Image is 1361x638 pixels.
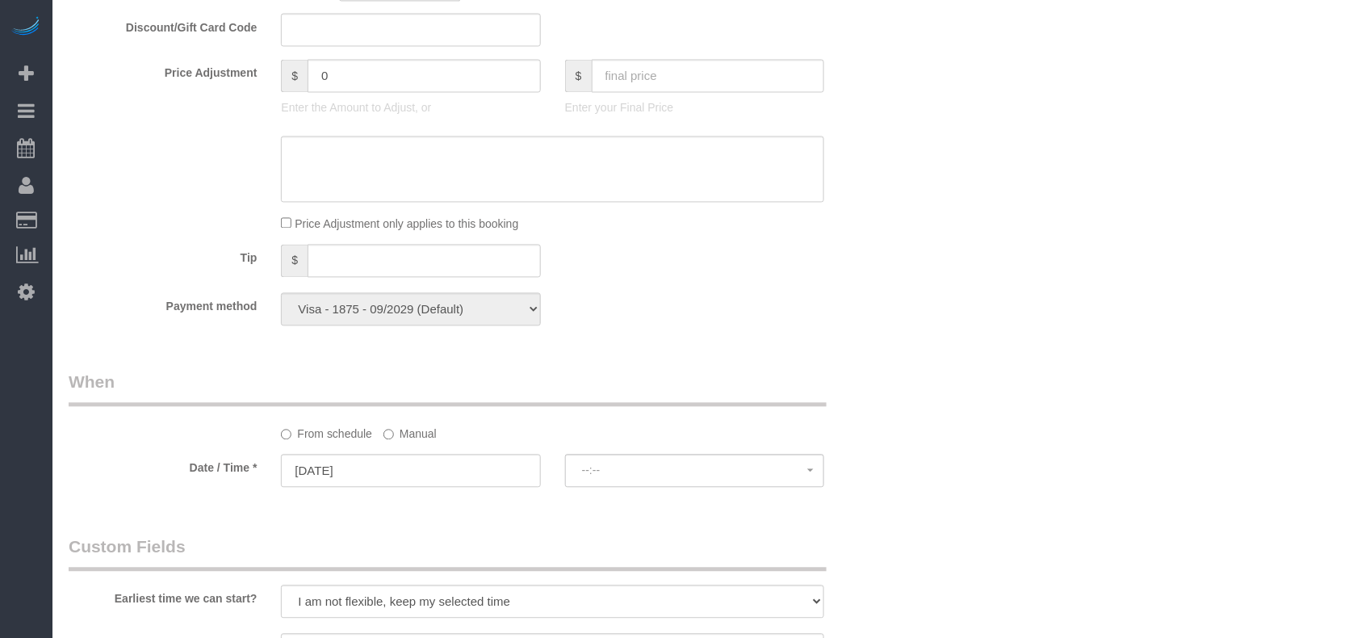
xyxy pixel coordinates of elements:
span: --:-- [582,464,807,477]
label: Date / Time * [57,455,269,476]
p: Enter the Amount to Adjust, or [281,100,540,116]
label: Payment method [57,293,269,315]
img: Automaid Logo [10,16,42,39]
label: Discount/Gift Card Code [57,14,269,36]
p: Enter your Final Price [565,100,824,116]
label: Manual [383,421,437,443]
label: Tip [57,245,269,267]
input: final price [592,60,825,93]
span: $ [281,245,308,278]
span: $ [281,60,308,93]
label: Earliest time we can start? [57,586,269,607]
label: From schedule [281,421,372,443]
input: MM/DD/YYYY [281,455,540,488]
label: Price Adjustment [57,60,269,82]
legend: Custom Fields [69,535,827,572]
legend: When [69,371,827,407]
input: From schedule [281,430,291,440]
button: --:-- [565,455,824,488]
span: Price Adjustment only applies to this booking [295,218,518,231]
input: Manual [383,430,394,440]
span: $ [565,60,592,93]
